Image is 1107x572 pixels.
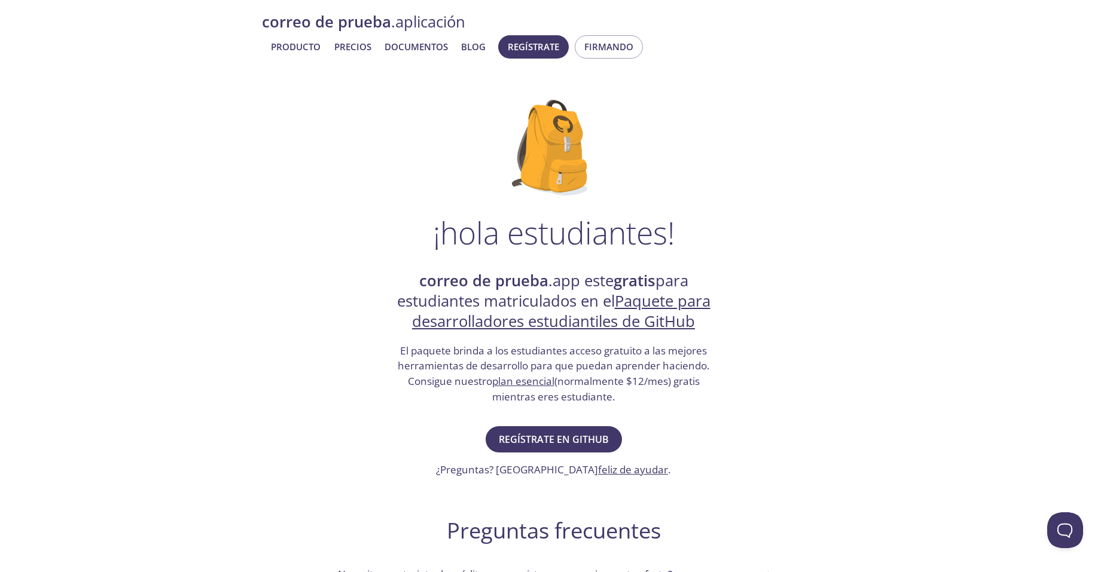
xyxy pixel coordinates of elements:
span: Regístrate [508,39,559,54]
a: plan esencial [492,374,554,388]
a: Blog [461,39,486,54]
h2: Preguntas frecuentes [324,517,783,544]
iframe: Help Scout Beacon - Open [1047,512,1083,548]
h2: .app este para estudiantes matriculados en el [389,271,718,332]
span: Regístrate en GitHub [499,431,609,448]
button: Firmando [575,35,643,58]
strong: gratis [614,270,655,291]
h1: ¡hola estudiantes! [433,215,675,250]
a: correo de prueba.aplicación [262,12,846,32]
strong: correo de prueba [262,11,391,32]
a: Documentos [385,39,448,54]
h3: El paquete brinda a los estudiantes acceso gratuito a las mejores herramientas de desarrollo para... [389,343,718,405]
img: github-student-backpack.png [512,100,595,195]
a: Producto [271,39,321,54]
a: feliz de ayudar [598,463,668,476]
span: Firmando [584,39,633,54]
a: Precios [334,39,371,54]
button: Regístrate [498,35,569,58]
button: Regístrate en GitHub [486,426,622,452]
h3: ¿Preguntas? [GEOGRAPHIC_DATA] . [436,462,671,478]
strong: correo de prueba [419,270,548,291]
a: Paquete para desarrolladores estudiantiles de GitHub [412,290,710,332]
